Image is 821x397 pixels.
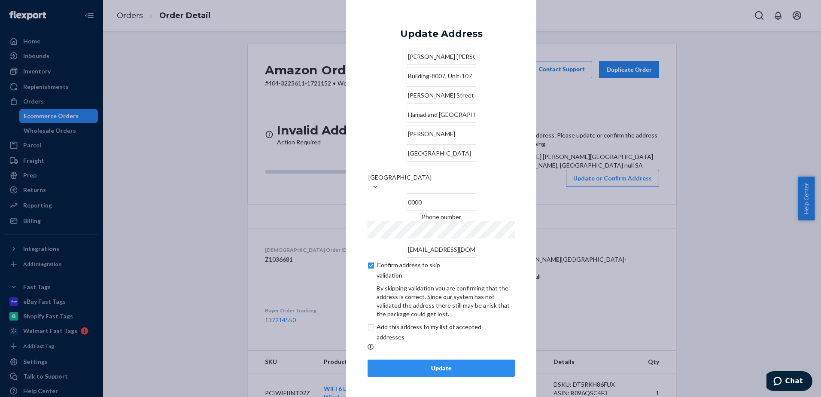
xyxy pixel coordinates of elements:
[400,29,483,39] div: Update Address
[368,173,432,182] div: [GEOGRAPHIC_DATA]
[368,360,515,377] button: Update
[766,371,812,393] iframe: Opens a widget where you can chat to one of our agents
[407,144,476,162] input: State
[407,125,476,142] input: City
[407,106,476,123] input: Street Address 2 (Optional)
[441,165,442,182] input: [GEOGRAPHIC_DATA]
[407,67,476,84] input: Company Name
[407,86,476,104] input: Street Address
[422,213,461,220] span: Phone number
[407,241,476,258] input: Email (Only Required for International)
[377,284,515,318] div: By skipping validation you are confirming that the address is correct. Since our system has not v...
[375,364,508,373] div: Update
[407,48,476,65] input: First & Last Name
[407,193,476,211] input: ZIP Code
